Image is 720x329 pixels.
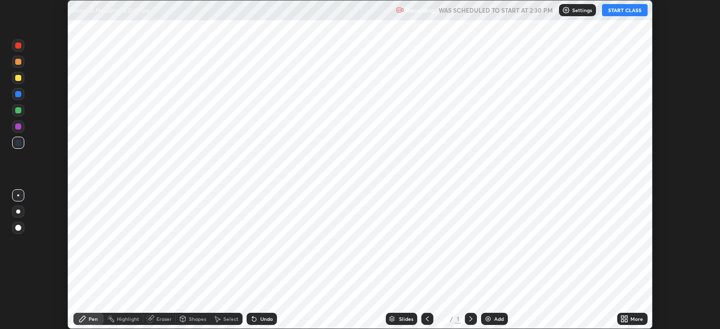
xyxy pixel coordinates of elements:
[602,4,648,16] button: START CLASS
[117,316,139,321] div: Highlight
[399,316,413,321] div: Slides
[396,6,404,14] img: recording.375f2c34.svg
[89,316,98,321] div: Pen
[572,8,592,13] p: Settings
[406,7,434,14] p: Recording
[223,316,238,321] div: Select
[189,316,206,321] div: Shapes
[156,316,172,321] div: Eraser
[260,316,273,321] div: Undo
[630,316,643,321] div: More
[455,314,461,323] div: 1
[494,316,504,321] div: Add
[73,6,150,14] p: Human Health and Disease
[484,315,492,323] img: add-slide-button
[438,6,553,15] h5: WAS SCHEDULED TO START AT 2:30 PM
[437,316,448,322] div: 1
[450,316,453,322] div: /
[562,6,570,14] img: class-settings-icons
